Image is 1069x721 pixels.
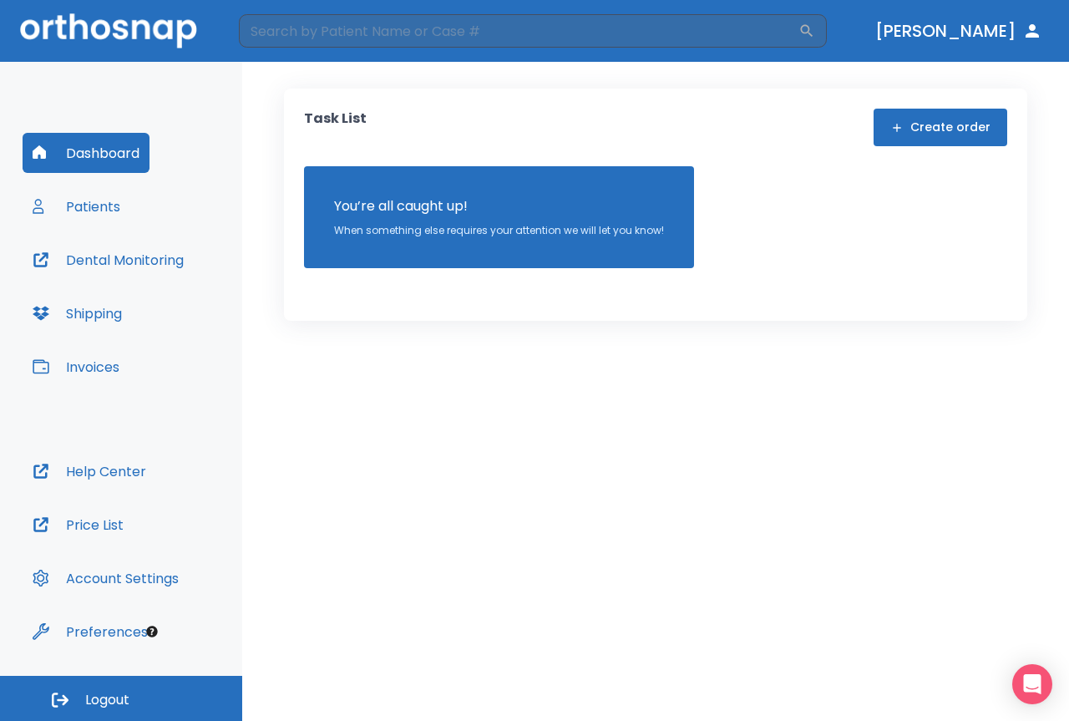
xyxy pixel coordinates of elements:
[23,505,134,545] button: Price List
[23,347,129,387] button: Invoices
[869,16,1049,46] button: [PERSON_NAME]
[239,14,798,48] input: Search by Patient Name or Case #
[23,612,158,652] button: Preferences
[20,13,197,48] img: Orthosnap
[23,451,156,491] button: Help Center
[23,240,194,280] button: Dental Monitoring
[23,186,130,226] button: Patients
[304,109,367,146] p: Task List
[23,133,149,173] button: Dashboard
[1012,664,1052,704] div: Open Intercom Messenger
[23,558,189,598] button: Account Settings
[23,293,132,333] button: Shipping
[334,223,664,238] p: When something else requires your attention we will let you know!
[874,109,1007,146] button: Create order
[85,691,129,709] span: Logout
[144,624,160,639] div: Tooltip anchor
[334,196,664,216] p: You’re all caught up!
